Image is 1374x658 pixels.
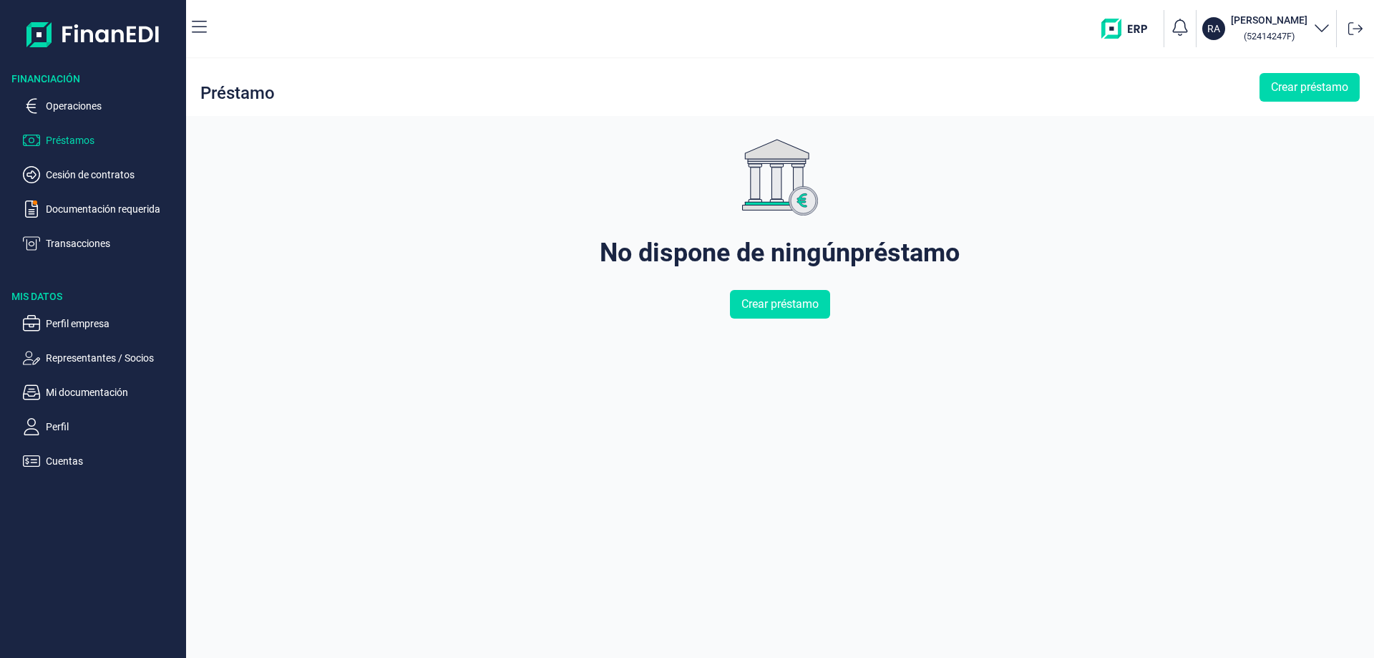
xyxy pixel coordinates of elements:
[46,166,180,183] p: Cesión de contratos
[23,418,180,435] button: Perfil
[23,349,180,367] button: Representantes / Socios
[742,139,818,216] img: genericImage
[1202,13,1330,44] button: RA[PERSON_NAME] (52414247F)
[46,132,180,149] p: Préstamos
[600,238,960,267] div: No dispone de ningún préstamo
[1244,31,1295,42] small: Copiar cif
[26,11,160,57] img: Logo de aplicación
[46,97,180,115] p: Operaciones
[46,349,180,367] p: Representantes / Socios
[23,235,180,252] button: Transacciones
[1271,79,1348,96] span: Crear préstamo
[23,166,180,183] button: Cesión de contratos
[741,296,819,313] span: Crear préstamo
[23,384,180,401] button: Mi documentación
[46,418,180,435] p: Perfil
[1101,19,1158,39] img: erp
[46,453,180,470] p: Cuentas
[23,200,180,218] button: Documentación requerida
[23,97,180,115] button: Operaciones
[46,315,180,332] p: Perfil empresa
[1231,13,1307,27] h3: [PERSON_NAME]
[200,84,275,102] div: Préstamo
[730,290,830,319] button: Crear préstamo
[46,235,180,252] p: Transacciones
[1259,73,1360,102] button: Crear préstamo
[1207,21,1220,36] p: RA
[23,453,180,470] button: Cuentas
[46,384,180,401] p: Mi documentación
[46,200,180,218] p: Documentación requerida
[23,132,180,149] button: Préstamos
[23,315,180,332] button: Perfil empresa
